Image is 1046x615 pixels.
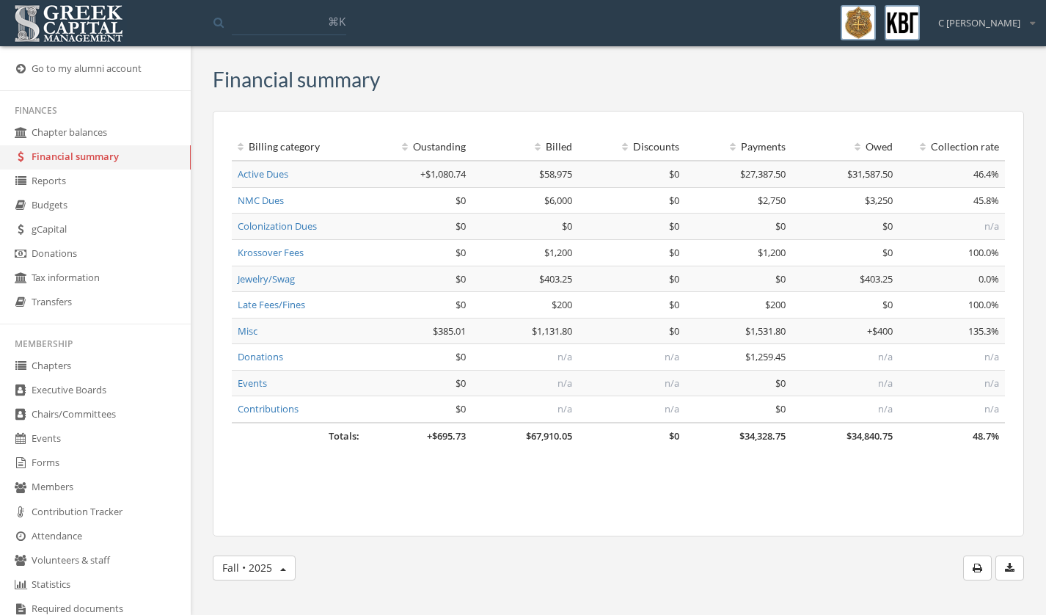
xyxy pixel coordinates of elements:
span: $0 [669,272,679,285]
div: Payments [691,139,786,154]
div: Owed [797,139,892,154]
a: Contributions [238,402,299,415]
span: $34,328.75 [739,429,786,443]
span: $0 [669,194,679,207]
span: $0 [775,219,786,233]
span: 100.0% [968,298,999,311]
div: C [PERSON_NAME] [929,5,1035,30]
a: Jewelry/Swag [238,272,295,285]
span: $3,250 [865,194,893,207]
span: n/a [557,376,572,390]
span: n/a [665,376,679,390]
span: 0.0% [979,272,999,285]
span: $0 [669,324,679,338]
span: $200 [552,298,572,311]
span: $1,259.45 [745,350,786,363]
span: $0 [456,376,466,390]
span: + $1,080.74 [420,167,466,181]
span: $0 [775,272,786,285]
span: $6,000 [544,194,572,207]
a: Colonization Dues [238,219,317,233]
div: Collection rate [904,139,999,154]
span: $0 [775,402,786,415]
td: Totals: [232,423,365,449]
span: $1,200 [544,246,572,259]
span: $1,531.80 [745,324,786,338]
span: $403.25 [860,272,893,285]
span: n/a [665,402,679,415]
a: NMC Dues [238,194,284,207]
span: $0 [882,246,893,259]
span: 45.8% [973,194,999,207]
span: $0 [456,350,466,363]
h3: Financial summary [213,68,380,91]
span: $0 [669,429,679,443]
a: Krossover Fees [238,246,304,259]
span: 48.7% [973,429,999,443]
a: Late Fees/Fines [238,298,305,311]
span: $0 [456,246,466,259]
span: ⌘K [328,14,345,29]
span: $1,200 [758,246,786,259]
span: n/a [557,350,572,363]
button: Fall • 2025 [213,556,296,581]
span: n/a [878,376,893,390]
span: C [PERSON_NAME] [938,16,1020,30]
span: $27,387.50 [740,167,786,181]
span: n/a [878,402,893,415]
span: $200 [765,298,786,311]
span: 46.4% [973,167,999,181]
span: 100.0% [968,246,999,259]
span: $0 [882,298,893,311]
span: $0 [456,402,466,415]
span: $58,975 [539,167,572,181]
span: n/a [984,402,999,415]
div: Billing category [238,139,359,154]
a: Events [238,376,267,390]
span: n/a [984,219,999,233]
span: $0 [562,219,572,233]
span: + $695.73 [427,429,466,443]
span: $67,910.05 [526,429,572,443]
span: n/a [984,376,999,390]
span: $31,587.50 [847,167,893,181]
span: $2,750 [758,194,786,207]
span: Fall • 2025 [222,561,272,575]
span: 135.3% [968,324,999,338]
span: $0 [456,194,466,207]
span: $0 [669,246,679,259]
span: n/a [557,402,572,415]
span: $0 [456,298,466,311]
span: $0 [669,219,679,233]
div: Discounts [584,139,679,154]
div: Oustanding [371,139,466,154]
span: $385.01 [433,324,466,338]
span: $0 [456,219,466,233]
span: $0 [669,298,679,311]
span: $0 [669,167,679,181]
span: $0 [456,272,466,285]
span: $0 [775,376,786,390]
a: Misc [238,324,257,338]
a: Donations [238,350,283,363]
a: Active Dues [238,167,288,181]
div: Billed [478,139,572,154]
span: $0 [882,219,893,233]
span: $34,840.75 [846,429,893,443]
span: n/a [878,350,893,363]
span: n/a [984,350,999,363]
span: + $400 [867,324,893,338]
span: $1,131.80 [532,324,572,338]
span: $403.25 [539,272,572,285]
span: n/a [665,350,679,363]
